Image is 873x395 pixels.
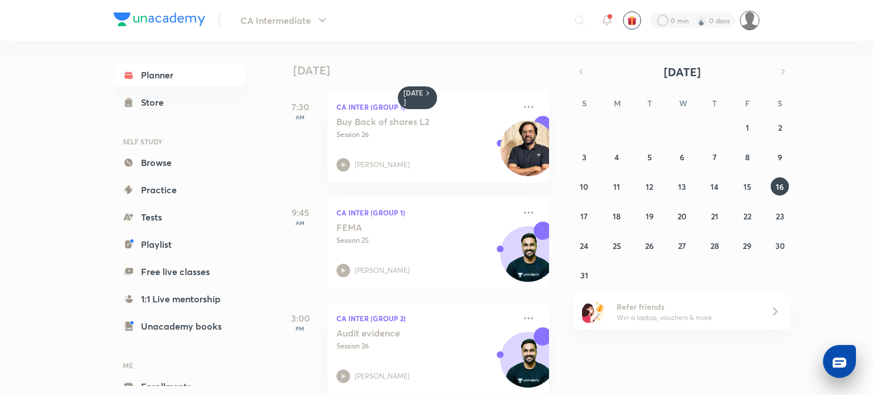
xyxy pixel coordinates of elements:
[647,152,652,163] abbr: August 5, 2025
[641,207,659,225] button: August 19, 2025
[355,265,410,276] p: [PERSON_NAME]
[614,98,621,109] abbr: Monday
[673,236,691,255] button: August 27, 2025
[355,160,410,170] p: [PERSON_NAME]
[114,151,246,174] a: Browse
[743,211,751,222] abbr: August 22, 2025
[776,211,784,222] abbr: August 23, 2025
[608,207,626,225] button: August 18, 2025
[673,177,691,196] button: August 13, 2025
[673,148,691,166] button: August 6, 2025
[678,181,686,192] abbr: August 13, 2025
[746,122,749,133] abbr: August 1, 2025
[580,270,588,281] abbr: August 31, 2025
[713,152,717,163] abbr: August 7, 2025
[277,219,323,226] p: AM
[613,181,620,192] abbr: August 11, 2025
[673,207,691,225] button: August 20, 2025
[679,98,687,109] abbr: Wednesday
[738,177,756,196] button: August 15, 2025
[771,118,789,136] button: August 2, 2025
[355,371,410,381] p: [PERSON_NAME]
[738,236,756,255] button: August 29, 2025
[771,207,789,225] button: August 23, 2025
[336,206,515,219] p: CA Inter (Group 1)
[771,177,789,196] button: August 16, 2025
[696,15,707,26] img: streak
[738,148,756,166] button: August 8, 2025
[114,356,246,375] h6: ME
[575,236,593,255] button: August 24, 2025
[743,181,751,192] abbr: August 15, 2025
[710,240,719,251] abbr: August 28, 2025
[776,181,784,192] abbr: August 16, 2025
[646,181,653,192] abbr: August 12, 2025
[738,118,756,136] button: August 1, 2025
[710,181,718,192] abbr: August 14, 2025
[705,207,724,225] button: August 21, 2025
[641,236,659,255] button: August 26, 2025
[771,236,789,255] button: August 30, 2025
[277,311,323,325] h5: 3:00
[336,116,478,127] h5: Buy Back of shares L2
[336,130,515,140] p: Session 26
[712,98,717,109] abbr: Thursday
[336,311,515,325] p: CA Inter (Group 2)
[743,240,751,251] abbr: August 29, 2025
[608,236,626,255] button: August 25, 2025
[745,98,750,109] abbr: Friday
[575,266,593,284] button: August 31, 2025
[336,222,478,233] h5: FEMA
[575,148,593,166] button: August 3, 2025
[641,177,659,196] button: August 12, 2025
[336,100,515,114] p: CA Inter (Group 1)
[582,98,587,109] abbr: Sunday
[582,300,605,323] img: referral
[580,181,588,192] abbr: August 10, 2025
[114,315,246,338] a: Unacademy books
[501,232,555,287] img: Avatar
[277,206,323,219] h5: 9:45
[645,240,654,251] abbr: August 26, 2025
[617,301,756,313] h6: Refer friends
[613,211,621,222] abbr: August 18, 2025
[114,260,246,283] a: Free live classes
[775,240,785,251] abbr: August 30, 2025
[705,236,724,255] button: August 28, 2025
[277,100,323,114] h5: 7:30
[617,313,756,323] p: Win a laptop, vouchers & more
[678,240,686,251] abbr: August 27, 2025
[293,64,560,77] h4: [DATE]
[277,325,323,332] p: PM
[705,148,724,166] button: August 7, 2025
[778,122,782,133] abbr: August 2, 2025
[114,178,246,201] a: Practice
[705,177,724,196] button: August 14, 2025
[277,114,323,120] p: AM
[114,91,246,114] a: Store
[641,148,659,166] button: August 5, 2025
[680,152,684,163] abbr: August 6, 2025
[745,152,750,163] abbr: August 8, 2025
[608,177,626,196] button: August 11, 2025
[647,98,652,109] abbr: Tuesday
[677,211,687,222] abbr: August 20, 2025
[613,240,621,251] abbr: August 25, 2025
[234,9,336,32] button: CA Intermediate
[778,98,782,109] abbr: Saturday
[589,64,775,80] button: [DATE]
[114,233,246,256] a: Playlist
[580,211,588,222] abbr: August 17, 2025
[114,132,246,151] h6: SELF STUDY
[575,207,593,225] button: August 17, 2025
[575,177,593,196] button: August 10, 2025
[582,152,587,163] abbr: August 3, 2025
[114,13,205,26] img: Company Logo
[336,327,478,339] h5: Audit evidence
[336,235,515,246] p: Session 25
[114,206,246,228] a: Tests
[740,11,759,30] img: Rashi Maheshwari
[141,95,171,109] div: Store
[646,211,654,222] abbr: August 19, 2025
[738,207,756,225] button: August 22, 2025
